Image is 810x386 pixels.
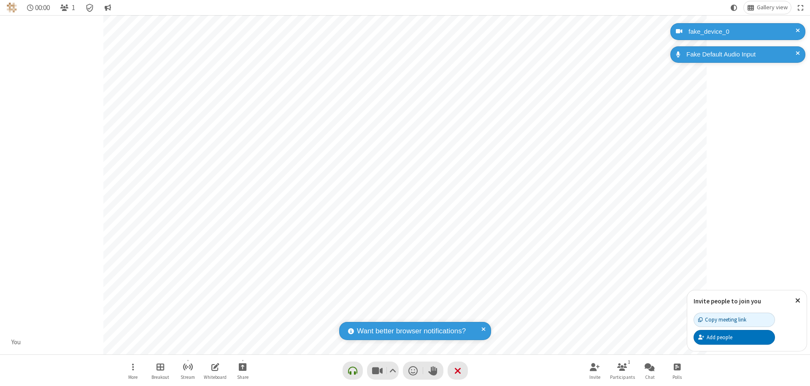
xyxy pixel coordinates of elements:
[57,1,78,14] button: Open participant list
[204,375,227,380] span: Whiteboard
[694,330,775,344] button: Add people
[175,359,200,383] button: Start streaming
[582,359,607,383] button: Invite participants (⌘+Shift+I)
[757,4,788,11] span: Gallery view
[343,362,363,380] button: Connect your audio
[148,359,173,383] button: Manage Breakout Rooms
[151,375,169,380] span: Breakout
[683,50,799,59] div: Fake Default Audio Input
[744,1,791,14] button: Change layout
[645,375,655,380] span: Chat
[387,362,398,380] button: Video setting
[24,1,54,14] div: Timer
[626,358,633,366] div: 1
[120,359,146,383] button: Open menu
[7,3,17,13] img: QA Selenium DO NOT DELETE OR CHANGE
[35,4,50,12] span: 00:00
[8,338,24,347] div: You
[357,326,466,337] span: Want better browser notifications?
[672,375,682,380] span: Polls
[72,4,75,12] span: 1
[448,362,468,380] button: End or leave meeting
[664,359,690,383] button: Open poll
[694,297,761,305] label: Invite people to join you
[610,359,635,383] button: Open participant list
[230,359,255,383] button: Start sharing
[686,27,799,37] div: fake_device_0
[403,362,423,380] button: Send a reaction
[202,359,228,383] button: Open shared whiteboard
[789,290,807,311] button: Close popover
[694,313,775,327] button: Copy meeting link
[794,1,807,14] button: Fullscreen
[367,362,399,380] button: Stop video (⌘+Shift+V)
[82,1,98,14] div: Meeting details Encryption enabled
[128,375,138,380] span: More
[101,1,114,14] button: Conversation
[698,316,746,324] div: Copy meeting link
[237,375,248,380] span: Share
[727,1,741,14] button: Using system theme
[423,362,443,380] button: Raise hand
[181,375,195,380] span: Stream
[610,375,635,380] span: Participants
[589,375,600,380] span: Invite
[637,359,662,383] button: Open chat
